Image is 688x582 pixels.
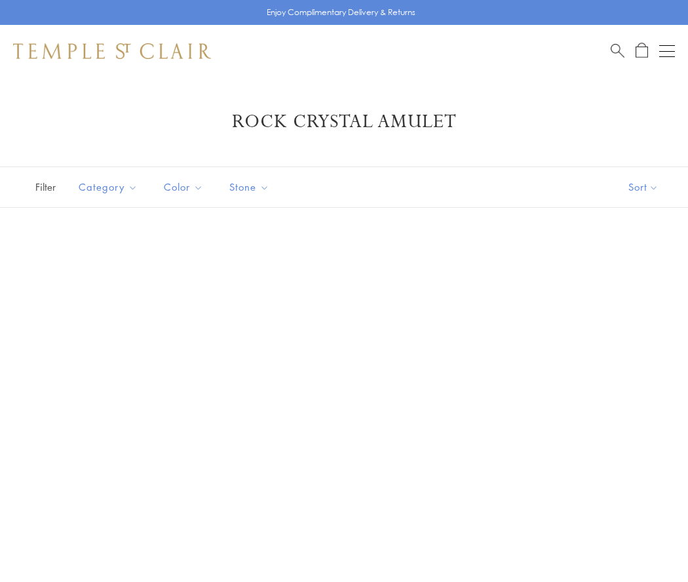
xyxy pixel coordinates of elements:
[223,179,279,195] span: Stone
[267,6,415,19] p: Enjoy Complimentary Delivery & Returns
[33,110,655,134] h1: Rock Crystal Amulet
[636,43,648,59] a: Open Shopping Bag
[157,179,213,195] span: Color
[659,43,675,59] button: Open navigation
[599,167,688,207] button: Show sort by
[13,43,211,59] img: Temple St. Clair
[154,172,213,202] button: Color
[220,172,279,202] button: Stone
[611,43,624,59] a: Search
[69,172,147,202] button: Category
[72,179,147,195] span: Category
